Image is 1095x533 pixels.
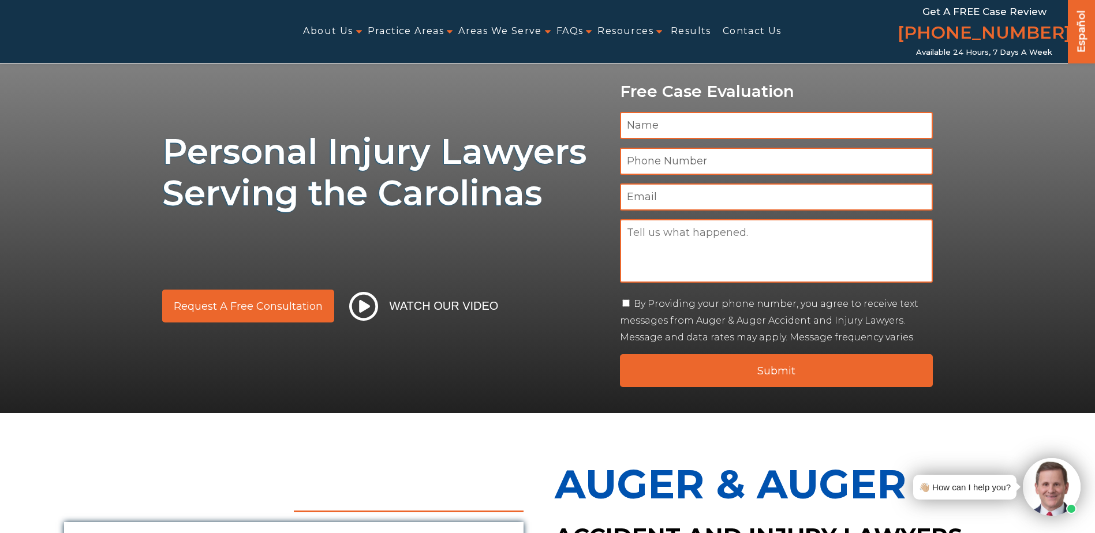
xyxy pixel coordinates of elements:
a: FAQs [556,18,584,44]
p: Free Case Evaluation [620,82,933,100]
input: Name [620,112,933,139]
label: By Providing your phone number, you agree to receive text messages from Auger & Auger Accident an... [620,298,918,343]
h1: Personal Injury Lawyers Serving the Carolinas [162,131,606,214]
a: Resources [597,18,653,44]
span: Get a FREE Case Review [922,6,1047,17]
button: Watch Our Video [346,291,502,321]
input: Phone Number [620,148,933,175]
a: About Us [303,18,353,44]
span: Request a Free Consultation [174,301,323,311]
a: [PHONE_NUMBER] [898,20,1071,48]
img: Auger & Auger Accident and Injury Lawyers Logo [7,18,187,46]
div: 👋🏼 How can I help you? [919,479,1011,495]
img: Intaker widget Avatar [1023,458,1081,516]
input: Email [620,183,933,211]
a: Practice Areas [368,18,444,44]
a: Contact Us [723,18,782,44]
input: Submit [620,354,933,387]
span: Available 24 Hours, 7 Days a Week [916,48,1052,57]
p: Auger & Auger [555,448,1032,520]
a: Request a Free Consultation [162,290,334,322]
a: Results [671,18,711,44]
a: Areas We Serve [458,18,542,44]
img: sub text [162,220,500,264]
